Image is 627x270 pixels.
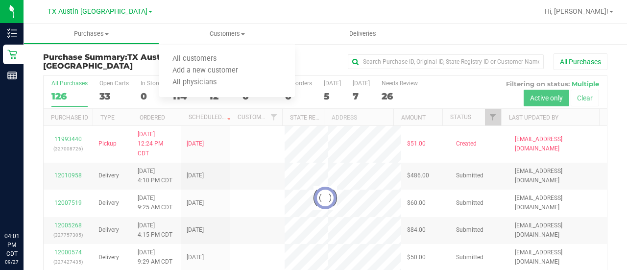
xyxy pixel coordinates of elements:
[545,7,608,15] span: Hi, [PERSON_NAME]!
[24,24,159,44] a: Purchases
[159,24,295,44] a: Customers All customers Add a new customer All physicians
[159,55,230,63] span: All customers
[7,28,17,38] inline-svg: Inventory
[43,53,231,70] h3: Purchase Summary:
[348,54,544,69] input: Search Purchase ID, Original ID, State Registry ID or Customer Name...
[295,24,431,44] a: Deliveries
[4,258,19,266] p: 09/27
[10,192,39,221] iframe: Resource center
[43,52,168,71] span: TX Austin [GEOGRAPHIC_DATA]
[159,67,251,75] span: Add a new customer
[24,29,159,38] span: Purchases
[159,29,295,38] span: Customers
[48,7,147,16] span: TX Austin [GEOGRAPHIC_DATA]
[554,53,607,70] button: All Purchases
[7,49,17,59] inline-svg: Retail
[4,232,19,258] p: 04:01 PM CDT
[159,78,230,87] span: All physicians
[29,190,41,202] iframe: Resource center unread badge
[7,71,17,80] inline-svg: Reports
[336,29,389,38] span: Deliveries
